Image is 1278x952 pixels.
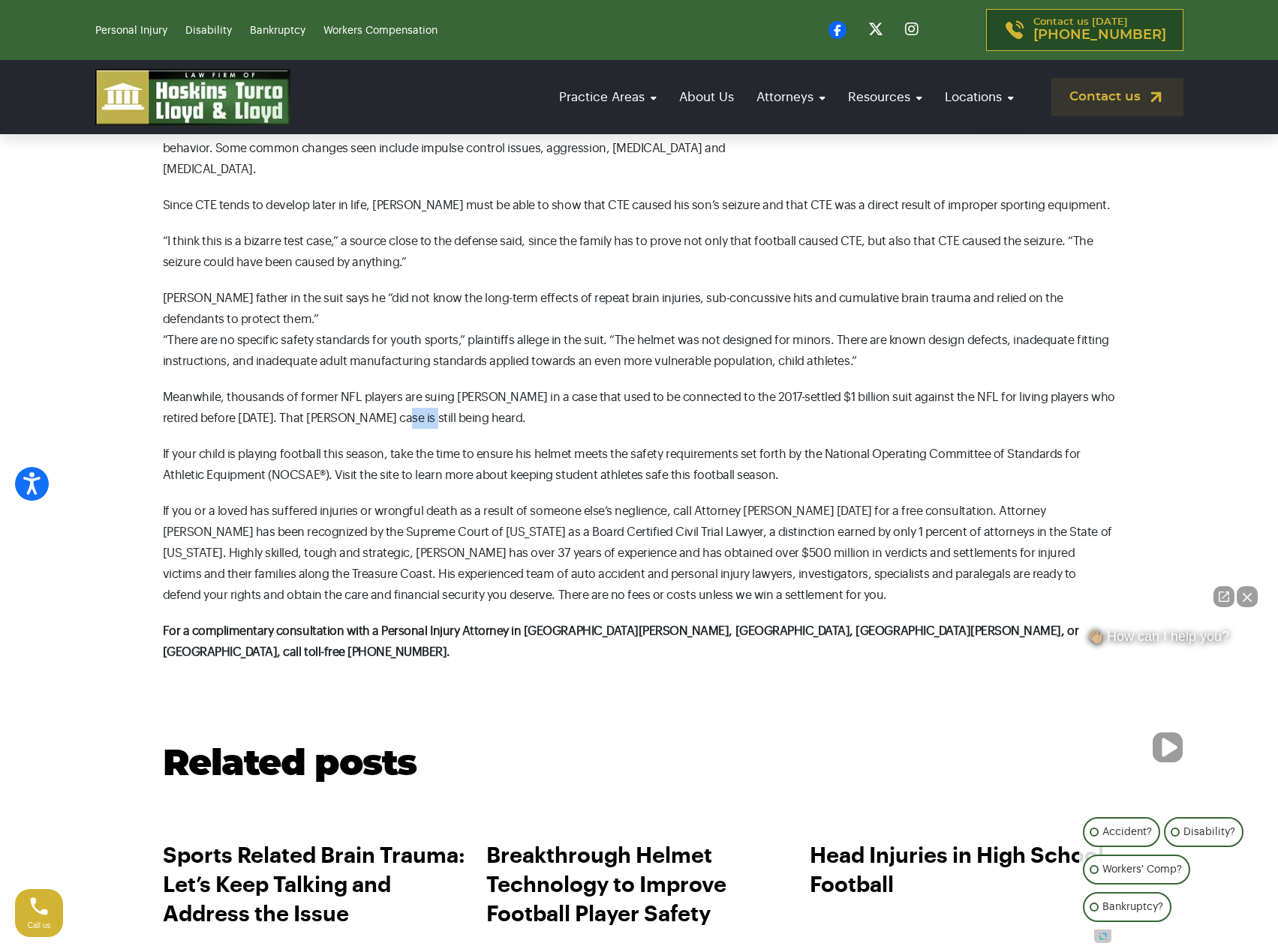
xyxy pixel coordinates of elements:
[163,745,1116,785] h2: Related posts
[163,231,1116,273] p: “I think this is a bizarre test case,” a source close to the defense said, since the family has t...
[1094,930,1111,943] a: Open intaker chat
[1102,823,1152,841] p: Accident?
[163,501,1116,606] p: If you or a loved has suffered injuries or wrongful death as a result of someone else’s neglience...
[250,25,305,36] a: Bankruptcy
[840,76,930,118] a: Resources
[163,625,1079,658] strong: For a complimentary consultation with a Personal Injury Attorney in [GEOGRAPHIC_DATA][PERSON_NAME...
[672,76,741,118] a: About Us
[552,76,664,118] a: Practice Areas
[1102,898,1163,916] p: Bankruptcy?
[1237,586,1258,607] button: Close Intaker Chat Widget
[1153,732,1183,762] button: Unmute video
[749,76,833,118] a: Attorneys
[163,195,1116,216] p: Since CTE tends to develop later in life, [PERSON_NAME] must be able to show that CTE caused his ...
[1051,78,1183,116] a: Contact us
[95,69,290,125] img: logo
[95,25,167,36] a: Personal Injury
[185,25,232,36] a: Disability
[1213,586,1234,607] a: Open direct chat
[1079,628,1255,652] div: 👋🏼 How can I help you?
[937,76,1021,118] a: Locations
[323,25,438,36] a: Workers Compensation
[1102,861,1182,879] p: Workers' Comp?
[163,444,1116,486] p: If your child is playing football this season, take the time to ensure his helmet meets the safet...
[28,921,51,930] span: Call us
[1033,28,1166,43] span: [PHONE_NUMBER]
[163,288,1116,372] p: [PERSON_NAME] father in the suit says he “did not know the long-term effects of repeat brain inju...
[163,387,1116,429] p: Meanwhile, thousands of former NFL players are suing [PERSON_NAME] in a case that used to be conn...
[1033,17,1166,43] p: Contact us [DATE]
[986,9,1183,51] a: Contact us [DATE][PHONE_NUMBER]
[1183,823,1235,841] p: Disability?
